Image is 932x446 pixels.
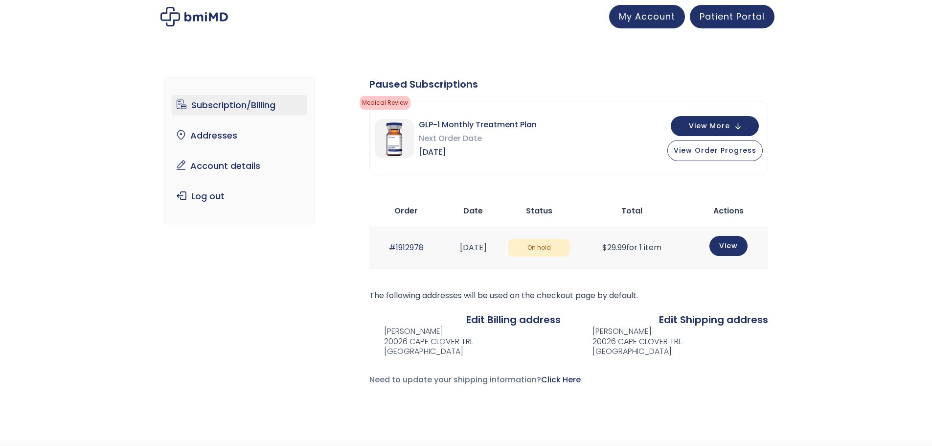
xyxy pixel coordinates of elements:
[466,313,561,327] a: Edit Billing address
[419,132,537,145] span: Next Order Date
[575,226,689,269] td: for 1 item
[508,239,569,257] span: On hold
[389,242,424,253] a: #1912978
[172,95,307,116] a: Subscription/Billing
[160,7,228,26] img: My account
[671,116,759,136] button: View More
[713,205,744,216] span: Actions
[526,205,552,216] span: Status
[360,96,410,110] span: Medical Review
[690,5,774,28] a: Patient Portal
[602,242,607,253] span: $
[621,205,642,216] span: Total
[164,77,315,224] nav: Account pages
[172,125,307,146] a: Addresses
[709,236,748,256] a: View
[172,186,307,207] a: Log out
[577,327,682,357] address: [PERSON_NAME] 20026 CAPE CLOVER TRL [GEOGRAPHIC_DATA]
[602,242,626,253] span: 29.99
[689,123,730,129] span: View More
[463,205,483,216] span: Date
[619,10,675,23] span: My Account
[369,374,581,385] span: Need to update your shipping information?
[674,145,756,155] span: View Order Progress
[667,140,763,161] button: View Order Progress
[369,289,768,303] p: The following addresses will be used on the checkout page by default.
[172,156,307,176] a: Account details
[460,242,487,253] time: [DATE]
[659,313,768,327] a: Edit Shipping address
[700,10,765,23] span: Patient Portal
[541,374,581,385] a: Click Here
[369,327,473,357] address: [PERSON_NAME] 20026 CAPE CLOVER TRL [GEOGRAPHIC_DATA]
[419,145,537,159] span: [DATE]
[369,77,768,91] div: Paused Subscriptions
[609,5,685,28] a: My Account
[375,119,414,158] img: GLP-1 Monthly Treatment Plan
[394,205,418,216] span: Order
